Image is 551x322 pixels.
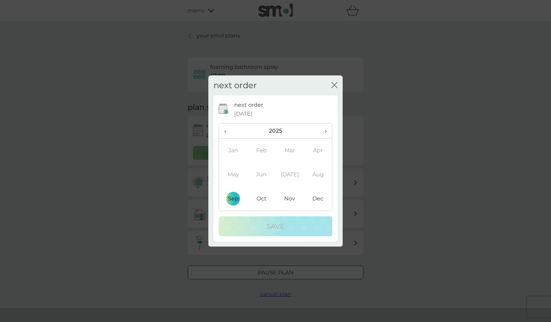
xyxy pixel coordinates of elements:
[219,187,247,211] td: Sep
[237,124,314,138] th: 2025
[331,82,337,89] button: close
[304,138,332,163] td: Apr
[214,81,257,91] h2: next order
[304,187,332,211] td: Dec
[219,163,247,187] td: May
[219,138,247,163] td: Jan
[275,163,304,187] td: [DATE]
[267,221,284,232] p: Save
[234,101,263,110] p: next order
[319,124,327,138] span: ›
[247,187,275,211] td: Oct
[247,163,275,187] td: Jun
[304,163,332,187] td: Aug
[275,187,304,211] td: Nov
[247,138,275,163] td: Feb
[234,110,252,118] span: [DATE]
[219,216,332,236] button: Save
[275,138,304,163] td: Mar
[224,124,232,138] span: ‹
